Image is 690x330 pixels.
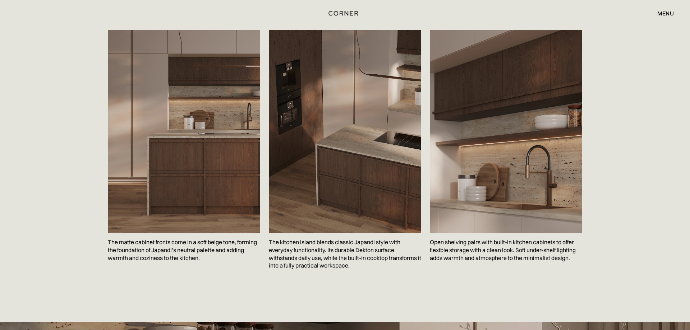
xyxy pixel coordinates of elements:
[320,9,370,18] a: home
[650,7,674,19] div: menu
[430,233,582,267] p: Open shelving pairs with built-in kitchen cabinets to offer flexible storage with a clean look. S...
[108,233,260,267] p: The matte cabinet fronts come in a soft beige tone, forming the foundation of Japandi’s neutral p...
[657,10,674,16] div: menu
[269,233,421,275] p: The kitchen island blends classic Japandi style with everyday functionality. Its durable Dekton s...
